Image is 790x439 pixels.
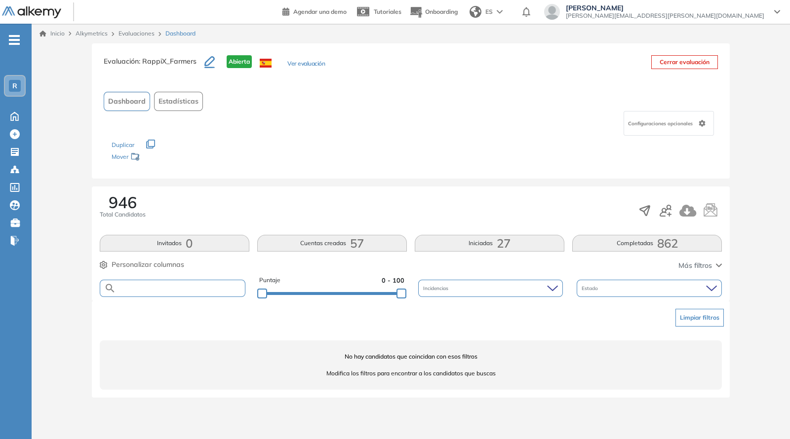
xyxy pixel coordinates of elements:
img: ESP [260,59,272,68]
span: Total Candidatos [100,210,146,219]
div: Estado [577,280,722,297]
span: Puntaje [259,276,280,285]
img: SEARCH_ALT [104,282,116,294]
span: Modifica los filtros para encontrar a los candidatos que buscas [100,369,722,378]
div: Incidencias [418,280,563,297]
a: Agendar una demo [282,5,347,17]
span: Onboarding [425,8,458,15]
button: Ver evaluación [287,59,325,70]
span: Estadísticas [158,96,198,107]
button: Iniciadas27 [415,235,564,252]
span: Dashboard [108,96,146,107]
h3: Evaluación [104,55,204,76]
span: Estado [582,285,600,292]
div: Configuraciones opcionales [624,111,714,136]
span: Duplicar [112,141,134,148]
span: ES [485,7,493,16]
span: Dashboard [165,29,196,38]
img: Logo [2,6,61,19]
span: 0 - 100 [382,276,404,285]
button: Cerrar evaluación [651,55,718,69]
i: - [9,39,20,41]
span: Incidencias [423,285,450,292]
button: Completadas862 [572,235,722,252]
span: Agendar una demo [293,8,347,15]
button: Más filtros [678,260,722,271]
button: Invitados0 [100,235,249,252]
a: Inicio [39,29,65,38]
button: Personalizar columnas [100,259,184,270]
span: R [12,82,17,90]
button: Estadísticas [154,92,203,111]
div: Mover [112,148,210,167]
button: Onboarding [409,1,458,23]
span: Personalizar columnas [112,259,184,270]
span: [PERSON_NAME] [566,4,764,12]
span: Alkymetrics [76,30,108,37]
button: Cuentas creadas57 [257,235,407,252]
span: Más filtros [678,260,712,271]
a: Evaluaciones [118,30,155,37]
img: arrow [497,10,503,14]
span: Abierta [227,55,252,68]
span: [PERSON_NAME][EMAIL_ADDRESS][PERSON_NAME][DOMAIN_NAME] [566,12,764,20]
span: : RappiX_Farmers [139,57,197,66]
span: 946 [109,194,137,210]
span: Tutoriales [374,8,401,15]
img: world [470,6,481,18]
span: Configuraciones opcionales [628,120,695,127]
span: No hay candidatos que coincidan con esos filtros [100,352,722,361]
button: Limpiar filtros [675,309,724,327]
button: Dashboard [104,92,150,111]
